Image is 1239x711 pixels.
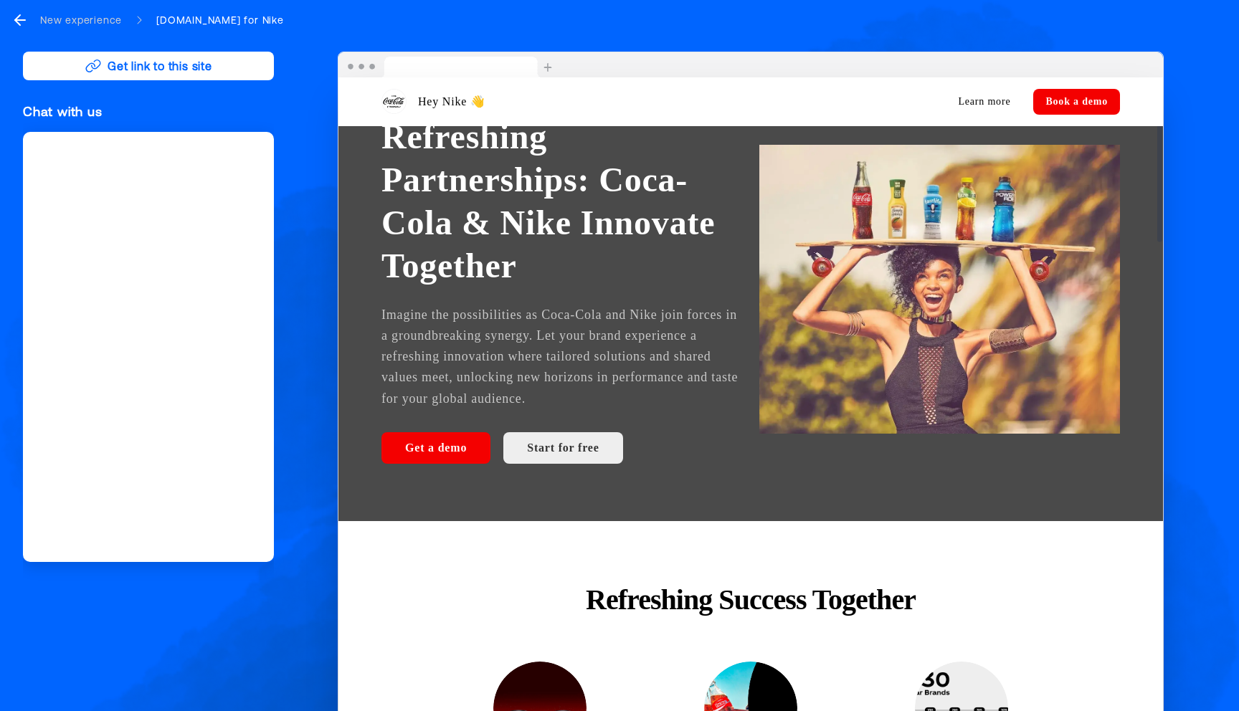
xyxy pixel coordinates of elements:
button: Get link to this site [23,52,274,80]
img: Browser topbar [338,52,559,78]
iframe: Calendly Scheduling Page [23,132,274,562]
div: Chat with us [23,103,274,120]
div: New experience [40,13,122,27]
div: [DOMAIN_NAME] for Nike [156,13,284,27]
svg: go back [11,11,29,29]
